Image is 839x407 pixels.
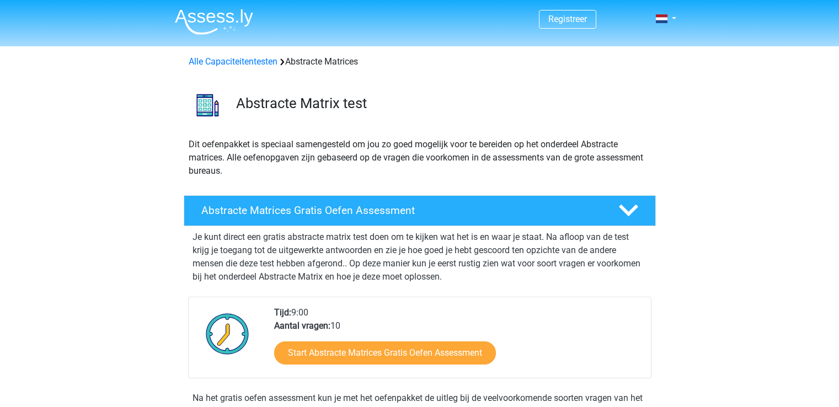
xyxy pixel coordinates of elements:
[175,9,253,35] img: Assessly
[179,195,660,226] a: Abstracte Matrices Gratis Oefen Assessment
[193,231,647,283] p: Je kunt direct een gratis abstracte matrix test doen om te kijken wat het is en waar je staat. Na...
[266,306,650,378] div: 9:00 10
[274,320,330,331] b: Aantal vragen:
[200,306,255,361] img: Klok
[189,56,277,67] a: Alle Capaciteitentesten
[274,307,291,318] b: Tijd:
[184,55,655,68] div: Abstracte Matrices
[236,95,647,112] h3: Abstracte Matrix test
[274,341,496,365] a: Start Abstracte Matrices Gratis Oefen Assessment
[548,14,587,24] a: Registreer
[189,138,651,178] p: Dit oefenpakket is speciaal samengesteld om jou zo goed mogelijk voor te bereiden op het onderdee...
[184,82,231,128] img: abstracte matrices
[201,204,601,217] h4: Abstracte Matrices Gratis Oefen Assessment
